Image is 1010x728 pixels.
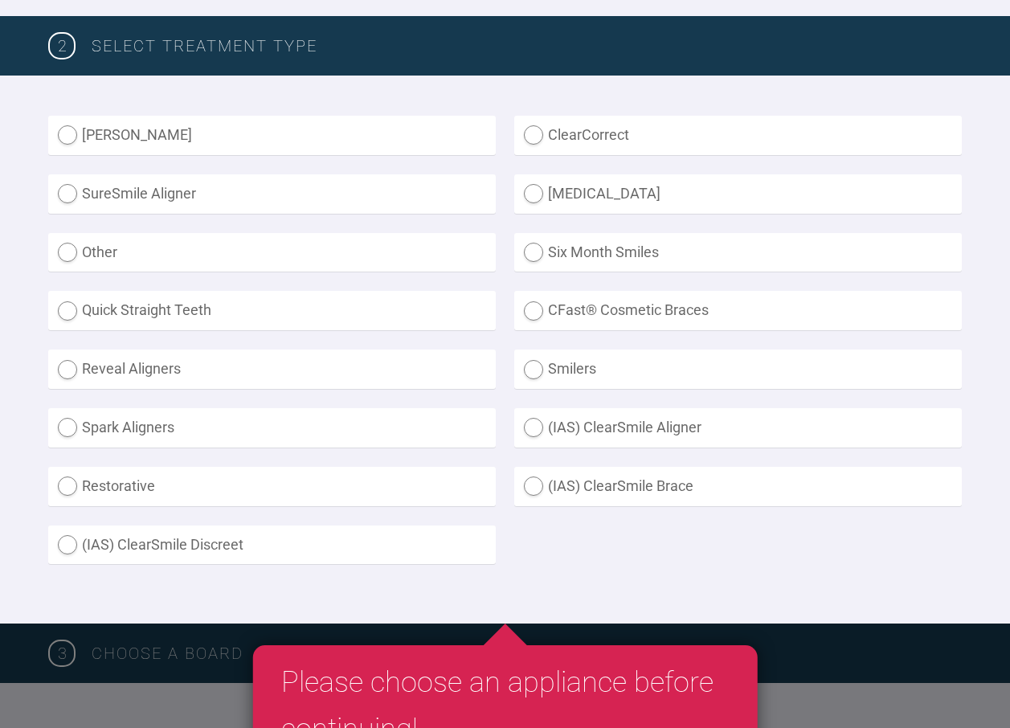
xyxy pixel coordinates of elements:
label: SureSmile Aligner [48,174,496,214]
label: (IAS) ClearSmile Brace [514,467,962,506]
span: 2 [48,32,76,59]
label: [PERSON_NAME] [48,116,496,155]
label: ClearCorrect [514,116,962,155]
label: (IAS) ClearSmile Discreet [48,526,496,565]
h3: SELECT TREATMENT TYPE [92,33,962,59]
label: Smilers [514,350,962,389]
label: CFast® Cosmetic Braces [514,291,962,330]
label: Quick Straight Teeth [48,291,496,330]
label: Spark Aligners [48,408,496,448]
label: (IAS) ClearSmile Aligner [514,408,962,448]
label: [MEDICAL_DATA] [514,174,962,214]
label: Restorative [48,467,496,506]
label: Six Month Smiles [514,233,962,272]
label: Reveal Aligners [48,350,496,389]
label: Other [48,233,496,272]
